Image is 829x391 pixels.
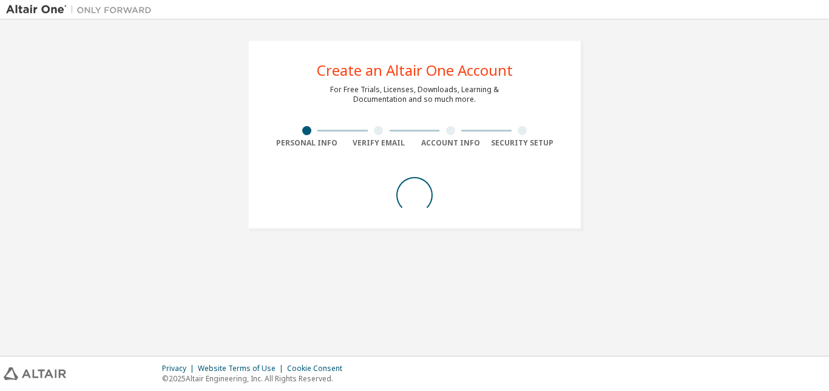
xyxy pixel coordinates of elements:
[4,367,66,380] img: altair_logo.svg
[271,138,343,148] div: Personal Info
[414,138,487,148] div: Account Info
[487,138,559,148] div: Security Setup
[317,63,513,78] div: Create an Altair One Account
[198,364,287,373] div: Website Terms of Use
[162,373,350,384] p: © 2025 Altair Engineering, Inc. All Rights Reserved.
[287,364,350,373] div: Cookie Consent
[330,85,499,104] div: For Free Trials, Licenses, Downloads, Learning & Documentation and so much more.
[6,4,158,16] img: Altair One
[162,364,198,373] div: Privacy
[343,138,415,148] div: Verify Email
